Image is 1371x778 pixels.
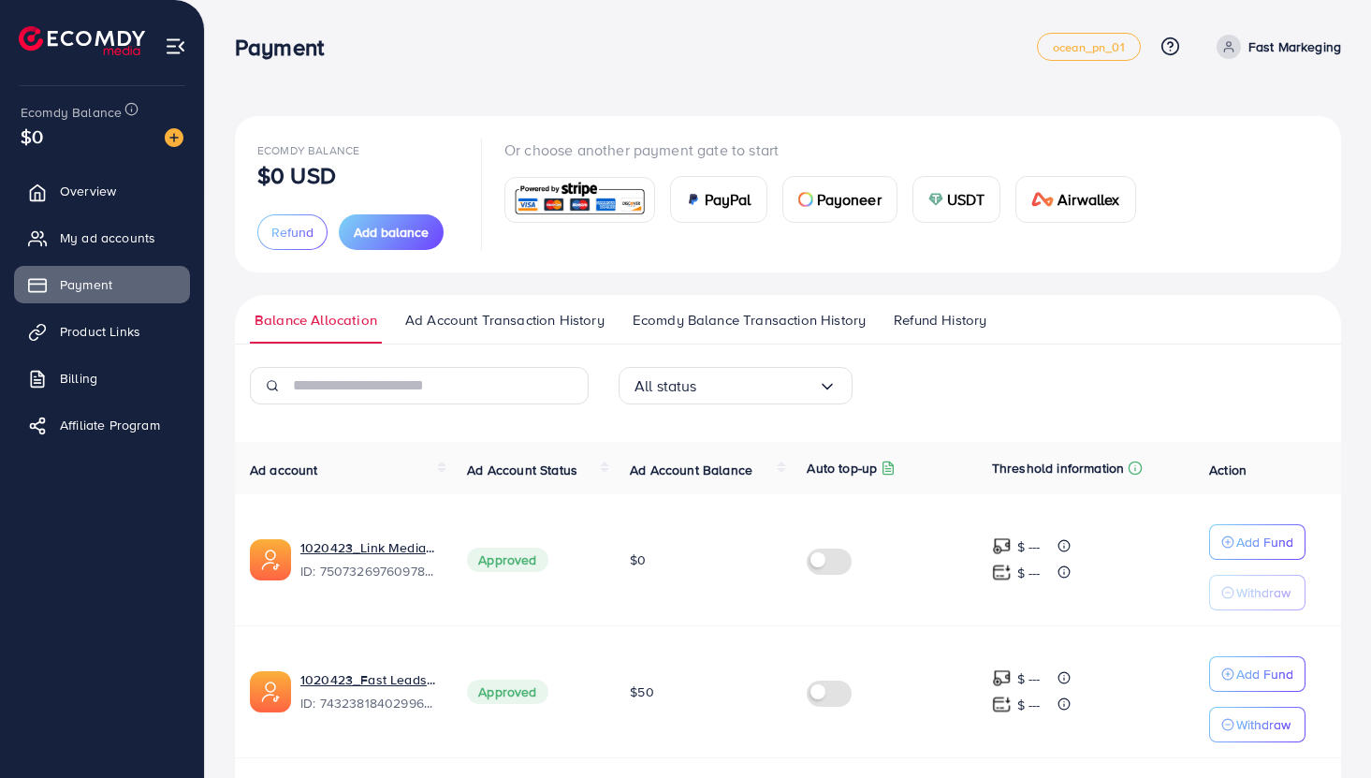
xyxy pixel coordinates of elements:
[504,177,655,223] a: card
[467,461,577,479] span: Ad Account Status
[14,266,190,303] a: Payment
[633,310,866,330] span: Ecomdy Balance Transaction History
[300,538,437,557] a: 1020423_Link Media SRL_1747935779746
[705,188,751,211] span: PayPal
[1248,36,1341,58] p: Fast Markeging
[60,275,112,294] span: Payment
[19,26,145,55] img: logo
[339,214,444,250] button: Add balance
[1209,707,1305,742] button: Withdraw
[798,192,813,207] img: card
[992,695,1012,714] img: top-up amount
[782,176,897,223] a: cardPayoneer
[630,461,752,479] span: Ad Account Balance
[467,548,547,572] span: Approved
[1236,531,1293,553] p: Add Fund
[250,461,318,479] span: Ad account
[300,694,437,712] span: ID: 7432381840299671568
[255,310,377,330] span: Balance Allocation
[300,538,437,581] div: <span class='underline'>1020423_Link Media SRL_1747935779746</span></br>7507326976097845264
[14,360,190,397] a: Billing
[1017,694,1041,716] p: $ ---
[1236,581,1291,604] p: Withdraw
[257,142,359,158] span: Ecomdy Balance
[807,457,877,479] p: Auto top-up
[697,372,818,401] input: Search for option
[21,123,43,150] span: $0
[14,406,190,444] a: Affiliate Program
[257,164,336,186] p: $0 USD
[504,139,1151,161] p: Or choose another payment gate to start
[165,36,186,57] img: menu
[14,219,190,257] a: My ad accounts
[817,188,882,211] span: Payoneer
[1031,192,1054,207] img: card
[1209,656,1305,692] button: Add Fund
[250,539,291,580] img: ic-ads-acc.e4c84228.svg
[619,367,853,404] div: Search for option
[60,416,160,434] span: Affiliate Program
[630,683,653,701] span: $50
[250,671,291,712] img: ic-ads-acc.e4c84228.svg
[165,128,183,147] img: image
[894,310,986,330] span: Refund History
[992,563,1012,582] img: top-up amount
[405,310,605,330] span: Ad Account Transaction History
[1209,524,1305,560] button: Add Fund
[1236,713,1291,736] p: Withdraw
[235,34,339,61] h3: Payment
[14,313,190,350] a: Product Links
[1017,562,1041,584] p: $ ---
[992,457,1124,479] p: Threshold information
[60,182,116,200] span: Overview
[300,670,437,713] div: <span class='underline'>1020423_Fast Leads - Ecomdy_1730486261237</span></br>7432381840299671568
[670,176,767,223] a: cardPayPal
[1037,33,1141,61] a: ocean_pn_01
[630,550,646,569] span: $0
[928,192,943,207] img: card
[634,372,697,401] span: All status
[992,668,1012,688] img: top-up amount
[60,322,140,341] span: Product Links
[271,223,314,242] span: Refund
[257,214,328,250] button: Refund
[354,223,429,242] span: Add balance
[14,172,190,210] a: Overview
[1236,663,1293,685] p: Add Fund
[1057,188,1119,211] span: Airwallex
[1209,35,1341,59] a: Fast Markeging
[21,103,122,122] span: Ecomdy Balance
[467,680,547,704] span: Approved
[992,536,1012,556] img: top-up amount
[912,176,1001,223] a: cardUSDT
[511,180,649,220] img: card
[947,188,985,211] span: USDT
[60,369,97,388] span: Billing
[1053,41,1125,53] span: ocean_pn_01
[1209,575,1305,610] button: Withdraw
[686,192,701,207] img: card
[300,670,437,689] a: 1020423_Fast Leads - Ecomdy_1730486261237
[1015,176,1135,223] a: cardAirwallex
[60,228,155,247] span: My ad accounts
[1209,461,1247,479] span: Action
[1291,694,1357,764] iframe: Chat
[1017,536,1041,558] p: $ ---
[1017,668,1041,690] p: $ ---
[300,562,437,580] span: ID: 7507326976097845264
